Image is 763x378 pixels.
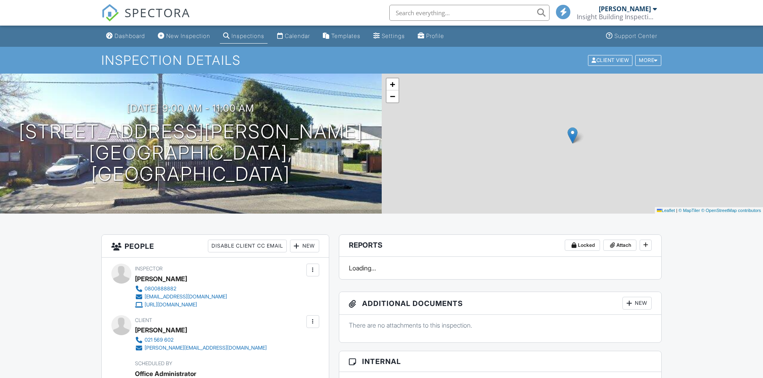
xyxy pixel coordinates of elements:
[127,103,254,114] h3: [DATE] 9:00 am - 11:00 am
[339,292,662,315] h3: Additional Documents
[614,32,657,39] div: Support Center
[657,208,675,213] a: Leaflet
[135,317,152,323] span: Client
[101,53,662,67] h1: Inspection Details
[135,344,267,352] a: [PERSON_NAME][EMAIL_ADDRESS][DOMAIN_NAME]
[320,29,364,44] a: Templates
[135,324,187,336] div: [PERSON_NAME]
[635,55,661,66] div: More
[577,13,657,21] div: Insight Building Inspections
[588,55,632,66] div: Client View
[135,273,187,285] div: [PERSON_NAME]
[274,29,313,44] a: Calendar
[339,351,662,372] h3: Internal
[285,32,310,39] div: Calendar
[370,29,408,44] a: Settings
[382,32,405,39] div: Settings
[135,266,163,272] span: Inspector
[232,32,264,39] div: Inspections
[115,32,145,39] div: Dashboard
[389,5,550,21] input: Search everything...
[101,11,190,28] a: SPECTORA
[331,32,360,39] div: Templates
[599,5,651,13] div: [PERSON_NAME]
[135,360,172,366] span: Scheduled By
[166,32,210,39] div: New Inspection
[103,29,148,44] a: Dashboard
[426,32,444,39] div: Profile
[603,29,660,44] a: Support Center
[415,29,447,44] a: Company Profile
[145,302,197,308] div: [URL][DOMAIN_NAME]
[135,285,227,293] a: 0800888882
[102,235,329,258] h3: People
[387,78,399,90] a: Zoom in
[390,91,395,101] span: −
[676,208,677,213] span: |
[155,29,213,44] a: New Inspection
[145,286,176,292] div: 0800888882
[208,240,287,252] div: Disable Client CC Email
[125,4,190,21] span: SPECTORA
[678,208,700,213] a: © MapTiler
[701,208,761,213] a: © OpenStreetMap contributors
[13,121,369,184] h1: [STREET_ADDRESS][PERSON_NAME] [GEOGRAPHIC_DATA], [GEOGRAPHIC_DATA]
[135,293,227,301] a: [EMAIL_ADDRESS][DOMAIN_NAME]
[387,90,399,102] a: Zoom out
[390,79,395,89] span: +
[135,336,267,344] a: 021 569 602
[101,4,119,22] img: The Best Home Inspection Software - Spectora
[349,321,652,330] p: There are no attachments to this inspection.
[587,57,634,63] a: Client View
[568,127,578,144] img: Marker
[220,29,268,44] a: Inspections
[145,345,267,351] div: [PERSON_NAME][EMAIL_ADDRESS][DOMAIN_NAME]
[135,301,227,309] a: [URL][DOMAIN_NAME]
[290,240,319,252] div: New
[622,297,652,310] div: New
[145,337,173,343] div: 021 569 602
[145,294,227,300] div: [EMAIL_ADDRESS][DOMAIN_NAME]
